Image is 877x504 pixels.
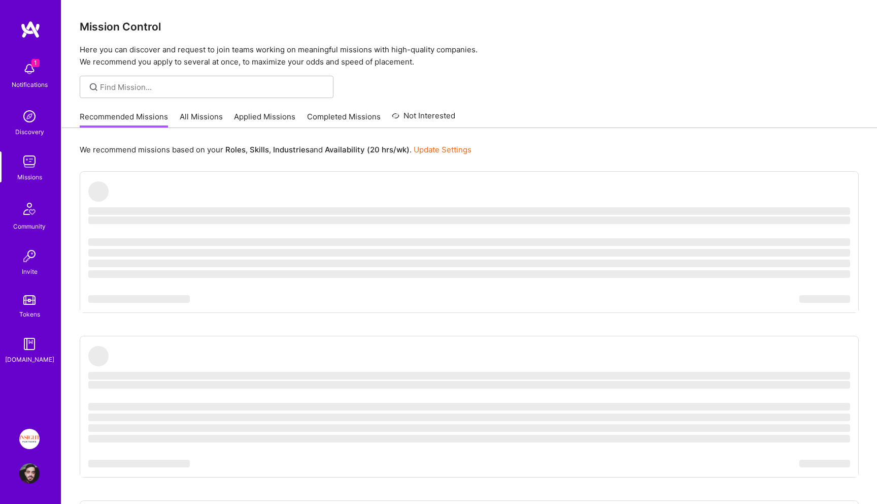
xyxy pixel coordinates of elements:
[19,59,40,79] img: bell
[19,246,40,266] img: Invite
[307,111,381,128] a: Completed Missions
[273,145,310,154] b: Industries
[225,145,246,154] b: Roles
[180,111,223,128] a: All Missions
[31,59,40,67] span: 1
[80,111,168,128] a: Recommended Missions
[17,172,42,182] div: Missions
[15,127,44,137] div: Discovery
[12,79,48,90] div: Notifications
[13,221,46,232] div: Community
[19,334,40,354] img: guide book
[80,20,859,33] h3: Mission Control
[100,82,326,92] input: Find Mission...
[19,309,40,320] div: Tokens
[80,44,859,68] p: Here you can discover and request to join teams working on meaningful missions with high-quality ...
[22,266,38,277] div: Invite
[80,144,471,155] p: We recommend missions based on your , , and .
[19,463,40,484] img: User Avatar
[17,197,42,221] img: Community
[20,20,41,39] img: logo
[250,145,269,154] b: Skills
[88,81,99,93] i: icon SearchGrey
[414,145,471,154] a: Update Settings
[392,110,455,128] a: Not Interested
[23,295,36,305] img: tokens
[19,106,40,127] img: discovery
[19,151,40,172] img: teamwork
[17,429,42,449] a: Insight Partners: Data & AI - Sourcing
[325,145,410,154] b: Availability (20 hrs/wk)
[17,463,42,484] a: User Avatar
[234,111,295,128] a: Applied Missions
[19,429,40,449] img: Insight Partners: Data & AI - Sourcing
[5,354,54,365] div: [DOMAIN_NAME]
